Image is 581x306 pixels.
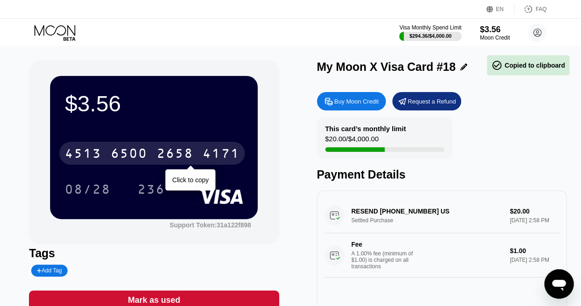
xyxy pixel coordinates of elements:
div: Mark as used [128,295,180,306]
div: Click to copy [172,176,209,184]
div: This card’s monthly limit [325,125,406,133]
div: Request a Refund [408,98,456,105]
div: A 1.00% fee (minimum of $1.00) is charged on all transactions [351,250,420,270]
div: Visa Monthly Spend Limit [399,24,461,31]
div: Buy Moon Credit [334,98,379,105]
div: Tags [29,247,279,260]
div: Add Tag [31,265,67,277]
span:  [491,60,502,71]
div: 236 [130,178,172,201]
div: 236 [137,183,165,198]
div: Moon Credit [480,35,510,41]
div: Buy Moon Credit [317,92,386,110]
div: 08/28 [65,183,111,198]
div: 08/28 [58,178,118,201]
div: EN [496,6,504,12]
div: $1.00 [510,247,559,254]
div: Copied to clipboard [491,60,565,71]
div: Fee [351,241,416,248]
div: $3.56Moon Credit [480,25,510,41]
div: $3.56 [480,25,510,35]
div: $3.56 [65,91,243,116]
div: FAQ [536,6,547,12]
div: 6500 [111,147,147,162]
div: Request a Refund [392,92,461,110]
iframe: Button to launch messaging window [544,269,574,299]
div: Support Token:31a122f898 [169,221,251,229]
div: EN [486,5,514,14]
div: 4513650026584171 [59,142,245,165]
div: My Moon X Visa Card #18 [317,60,456,74]
div: FeeA 1.00% fee (minimum of $1.00) is charged on all transactions$1.00[DATE] 2:58 PM [324,233,559,277]
div: 2658 [157,147,193,162]
div: 4513 [65,147,102,162]
div: Add Tag [37,267,62,274]
div: $294.36 / $4,000.00 [409,33,451,39]
div: $20.00 / $4,000.00 [325,135,379,147]
div: Support Token: 31a122f898 [169,221,251,229]
div: FAQ [514,5,547,14]
div: Payment Details [317,168,567,181]
div: Visa Monthly Spend Limit$294.36/$4,000.00 [399,24,461,41]
div: [DATE] 2:58 PM [510,257,559,263]
div: 4171 [203,147,239,162]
